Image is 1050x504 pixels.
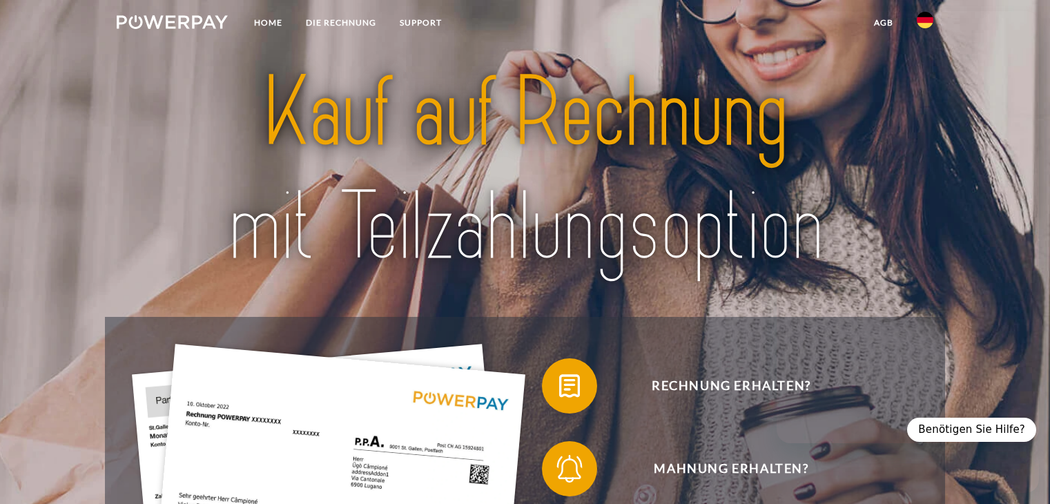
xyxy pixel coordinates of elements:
a: DIE RECHNUNG [294,10,388,35]
button: Rechnung erhalten? [542,358,901,414]
img: title-powerpay_de.svg [157,50,893,290]
img: qb_bell.svg [552,452,587,486]
iframe: Schaltfläche zum Öffnen des Messaging-Fensters [995,449,1039,493]
button: Mahnung erhalten? [542,441,901,496]
span: Rechnung erhalten? [562,358,900,414]
a: SUPPORT [388,10,454,35]
img: qb_bill.svg [552,369,587,403]
a: agb [862,10,905,35]
iframe: Messaging-Fenster [777,11,1039,443]
img: logo-powerpay-white.svg [117,15,228,29]
span: Mahnung erhalten? [562,441,900,496]
a: Home [242,10,294,35]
